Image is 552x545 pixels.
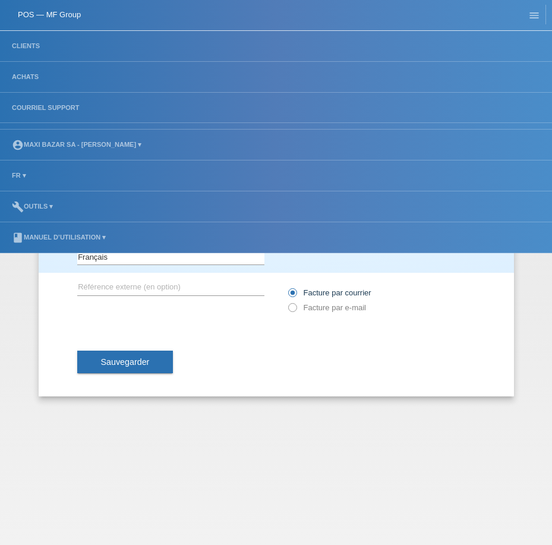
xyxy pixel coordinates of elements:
input: Facture par e-mail [288,303,296,318]
i: book [12,232,24,244]
a: Clients [6,42,46,49]
a: menu [522,11,546,18]
label: Facture par e-mail [288,303,366,312]
a: FR ▾ [6,172,32,179]
label: Facture par courrier [288,288,371,297]
a: POS — MF Group [18,10,81,19]
i: account_circle [12,139,24,151]
i: build [12,201,24,213]
a: account_circleMAXI BAZAR SA - [PERSON_NAME] ▾ [6,141,147,148]
a: Achats [6,73,45,80]
input: Facture par courrier [288,288,296,303]
a: Courriel Support [6,104,85,111]
span: Sauvegarder [101,357,150,367]
i: menu [528,10,540,21]
a: bookManuel d’utilisation ▾ [6,234,112,241]
a: buildOutils ▾ [6,203,59,210]
button: Sauvegarder [77,351,174,373]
